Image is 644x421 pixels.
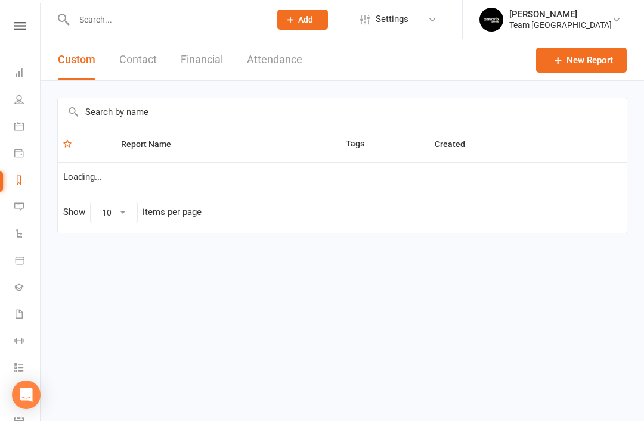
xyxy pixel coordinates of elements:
th: Tags [340,126,429,162]
div: Open Intercom Messenger [12,381,41,409]
input: Search by name [58,98,627,126]
a: People [14,88,41,114]
button: Custom [58,39,95,80]
a: Payments [14,141,41,168]
button: Add [277,10,328,30]
span: Add [298,15,313,24]
td: Loading... [58,162,627,192]
button: Contact [119,39,157,80]
div: Show [63,202,202,223]
span: Settings [376,6,408,33]
div: [PERSON_NAME] [509,9,612,20]
div: items per page [143,207,202,217]
button: Report Name [121,137,184,151]
input: Search... [70,11,262,28]
a: Calendar [14,114,41,141]
span: Report Name [121,139,184,149]
button: Created [435,137,478,151]
div: Team [GEOGRAPHIC_DATA] [509,20,612,30]
span: Created [435,139,478,149]
a: Reports [14,168,41,195]
a: New Report [536,48,627,73]
button: Financial [181,39,223,80]
img: thumb_image1603260965.png [479,8,503,32]
a: Dashboard [14,61,41,88]
button: Attendance [247,39,302,80]
a: Product Sales [14,248,41,275]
